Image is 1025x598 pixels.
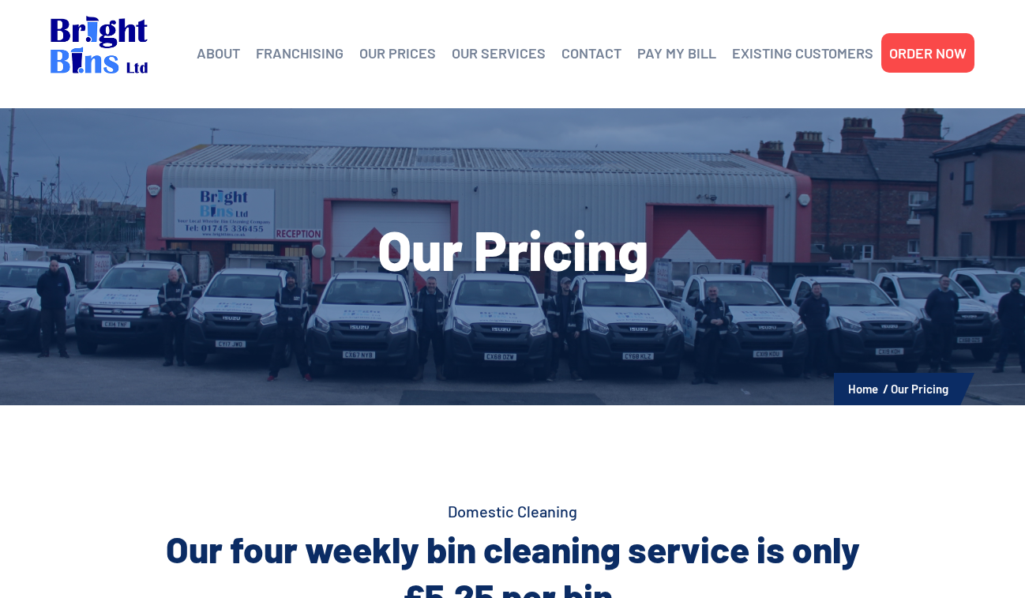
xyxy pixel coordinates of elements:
[891,378,948,399] li: Our Pricing
[51,500,974,522] h4: Domestic Cleaning
[256,41,344,65] a: FRANCHISING
[561,41,621,65] a: CONTACT
[197,41,240,65] a: ABOUT
[732,41,873,65] a: EXISTING CUSTOMERS
[889,41,967,65] a: ORDER NOW
[637,41,716,65] a: PAY MY BILL
[452,41,546,65] a: OUR SERVICES
[848,382,878,396] a: Home
[51,221,974,276] h1: Our Pricing
[359,41,436,65] a: OUR PRICES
